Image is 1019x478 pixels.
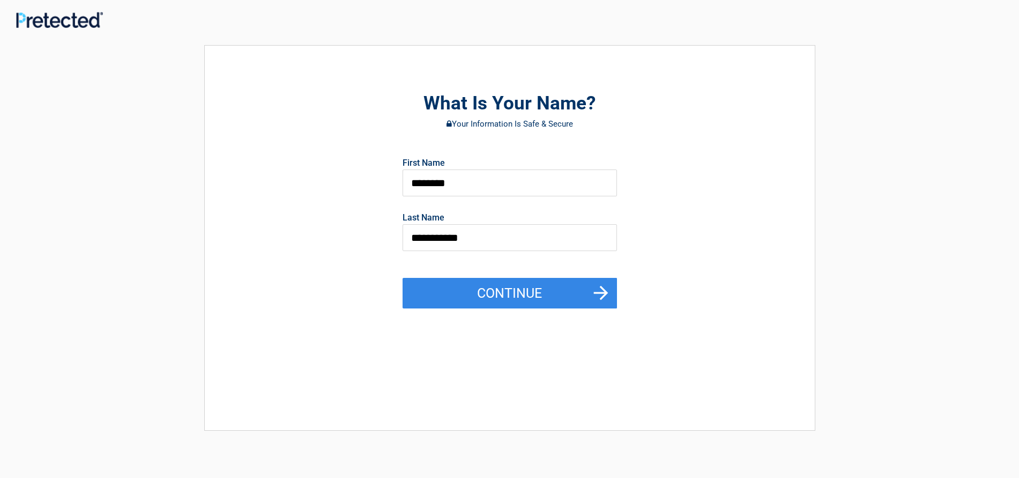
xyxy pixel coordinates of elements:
label: First Name [403,159,445,167]
h2: What Is Your Name? [264,91,756,116]
img: Main Logo [16,12,103,27]
button: Continue [403,278,617,309]
label: Last Name [403,214,444,222]
h3: Your Information Is Safe & Secure [264,120,756,128]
